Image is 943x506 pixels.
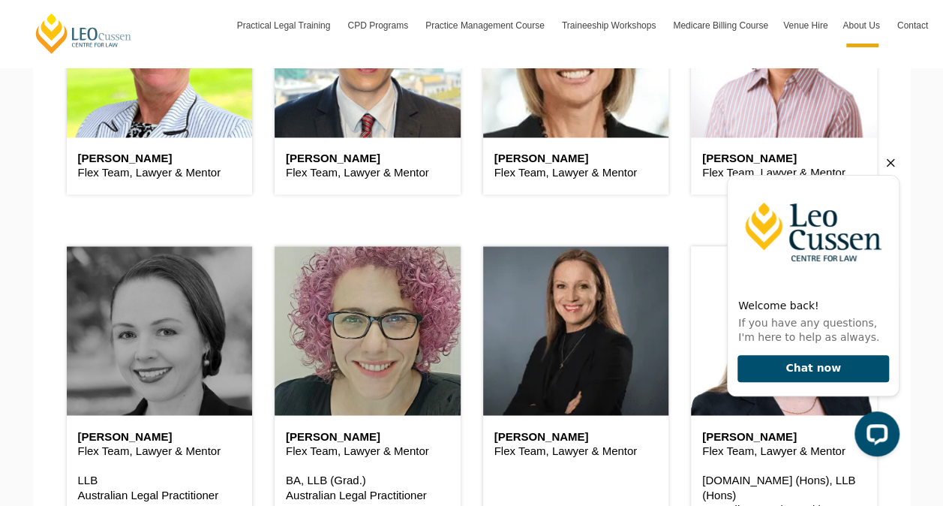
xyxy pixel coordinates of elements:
[665,4,776,47] a: Medicare Billing Course
[78,152,242,165] h6: [PERSON_NAME]
[835,4,889,47] a: About Us
[702,443,866,458] p: Flex Team, Lawyer & Mentor
[34,12,134,55] a: [PERSON_NAME] Centre for Law
[702,430,866,443] h6: [PERSON_NAME]
[286,430,449,443] h6: [PERSON_NAME]
[78,430,242,443] h6: [PERSON_NAME]
[286,472,449,501] p: BA, LLB (Grad.) Australian Legal Practitioner
[340,4,418,47] a: CPD Programs
[494,152,658,165] h6: [PERSON_NAME]
[78,443,242,458] p: Flex Team, Lawyer & Mentor
[715,148,905,468] iframe: LiveChat chat widget
[702,152,866,165] h6: [PERSON_NAME]
[890,4,935,47] a: Contact
[494,443,658,458] p: Flex Team, Lawyer & Mentor
[702,165,866,180] p: Flex Team, Lawyer & Mentor
[494,165,658,180] p: Flex Team, Lawyer & Mentor
[418,4,554,47] a: Practice Management Course
[776,4,835,47] a: Venue Hire
[286,165,449,180] p: Flex Team, Lawyer & Mentor
[78,165,242,180] p: Flex Team, Lawyer & Mentor
[230,4,341,47] a: Practical Legal Training
[554,4,665,47] a: Traineeship Workshops
[286,152,449,165] h6: [PERSON_NAME]
[494,430,658,443] h6: [PERSON_NAME]
[286,443,449,458] p: Flex Team, Lawyer & Mentor
[78,472,242,501] p: LLB Australian Legal Practitioner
